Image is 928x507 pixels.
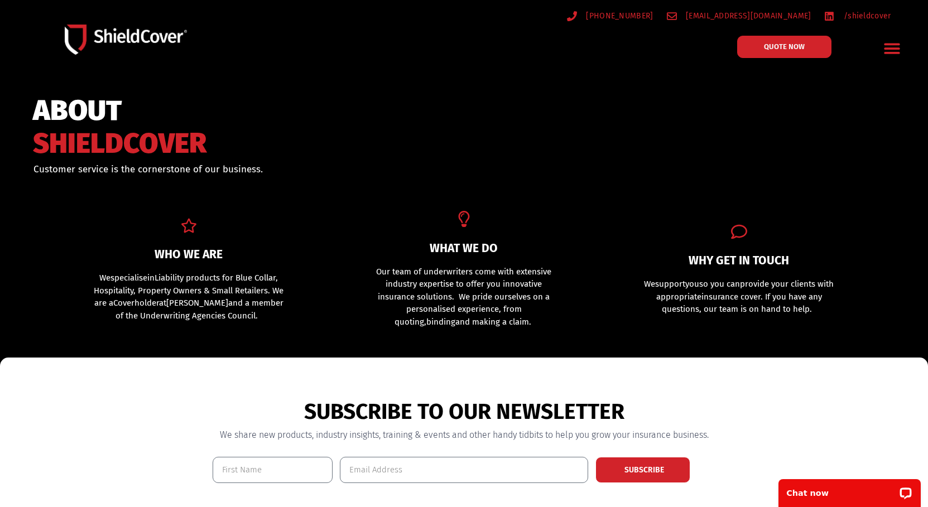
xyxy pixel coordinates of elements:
a: [EMAIL_ADDRESS][DOMAIN_NAME] [667,9,811,23]
span: and making a claim. [455,317,531,327]
span: ABOUT [33,99,206,122]
span: support [655,279,685,289]
a: [PHONE_NUMBER] [567,9,653,23]
div: Menu Toggle [879,35,906,61]
img: Shield-Cover-Underwriting-Australia-logo-full [65,25,187,55]
span: you [685,279,699,289]
h2: WHAT WE DO [368,243,560,254]
span: and a member of the Underwriting Agencies Council. [116,298,283,321]
span: provide your clients with appropriate [656,279,834,302]
h2: WHY GET IN TOUCH [643,255,835,267]
span: binding [426,317,455,327]
span: We [644,279,655,289]
span: in [147,273,155,283]
h2: SUBSCRIBE TO OUR NEWSLETTER [213,399,716,425]
span: Our team of underwriters come with extensive industry expertise to offer you innovative insurance... [376,267,551,302]
iframe: LiveChat chat widget [771,472,928,507]
input: First Name [213,457,333,483]
input: Email Address [340,457,588,483]
span: Coverholder [113,298,159,308]
a: /shieldcover [824,9,891,23]
span: QUOTE NOW [764,43,805,50]
span: [PERSON_NAME] [166,298,228,308]
span: at [159,298,166,308]
span: SUBSCRIBE [624,466,664,474]
h3: We share new products, industry insights, training & events and other handy tidbits to help you g... [213,431,716,440]
span: iability products for Blue Collar, Hospitality, Property Owners & Small Retailers. [94,273,278,296]
span: insurance cover. If you have any questions, our team is on hand to help. [662,292,822,315]
span: . We pride ourselves on a personalised experience, from quoting, [395,292,550,327]
span: [EMAIL_ADDRESS][DOMAIN_NAME] [683,9,811,23]
span: We [99,273,110,283]
span: so you can [699,279,740,289]
span: [PHONE_NUMBER] [583,9,653,23]
span: Customer service is the cornerstone of our business. [33,163,263,175]
span: L [155,273,158,283]
button: SUBSCRIBE [595,457,690,483]
h2: WHO WE ARE [93,249,285,260]
span: specialise [110,273,147,283]
a: QUOTE NOW [737,36,831,58]
span: /shieldcover [841,9,891,23]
